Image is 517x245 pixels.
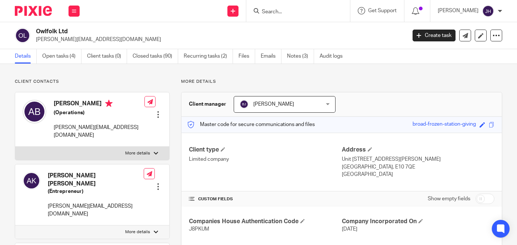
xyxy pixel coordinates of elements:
[287,49,314,64] a: Notes (3)
[253,102,294,107] span: [PERSON_NAME]
[48,172,144,188] h4: [PERSON_NAME] [PERSON_NAME]
[54,109,144,116] h5: (Operations)
[342,156,494,163] p: Unit [STREET_ADDRESS][PERSON_NAME]
[189,218,341,225] h4: Companies House Authentication Code
[181,79,502,85] p: More details
[413,120,476,129] div: broad-frozen-station-giving
[36,36,401,43] p: [PERSON_NAME][EMAIL_ADDRESS][DOMAIN_NAME]
[189,196,341,202] h4: CUSTOM FIELDS
[125,229,150,235] p: More details
[428,195,470,203] label: Show empty fields
[240,100,249,109] img: svg%3E
[261,49,281,64] a: Emails
[413,30,456,41] a: Create task
[42,49,81,64] a: Open tasks (4)
[184,49,233,64] a: Recurring tasks (2)
[54,124,144,139] p: [PERSON_NAME][EMAIL_ADDRESS][DOMAIN_NAME]
[23,100,46,123] img: svg%3E
[368,8,397,13] span: Get Support
[15,6,52,16] img: Pixie
[189,156,341,163] p: Limited company
[54,100,144,109] h4: [PERSON_NAME]
[48,203,144,218] p: [PERSON_NAME][EMAIL_ADDRESS][DOMAIN_NAME]
[261,9,328,16] input: Search
[87,49,127,64] a: Client tasks (0)
[187,121,315,128] p: Master code for secure communications and files
[125,150,150,156] p: More details
[189,146,341,154] h4: Client type
[36,28,328,35] h2: Owlfolk Ltd
[15,79,170,85] p: Client contacts
[15,49,37,64] a: Details
[239,49,255,64] a: Files
[105,100,113,107] i: Primary
[15,28,30,43] img: svg%3E
[189,227,209,232] span: J8PKUM
[23,172,40,190] img: svg%3E
[48,188,144,195] h5: (Entrepreneur)
[342,218,494,225] h4: Company Incorporated On
[133,49,178,64] a: Closed tasks (90)
[342,227,357,232] span: [DATE]
[320,49,348,64] a: Audit logs
[342,146,494,154] h4: Address
[189,101,226,108] h3: Client manager
[342,171,494,178] p: [GEOGRAPHIC_DATA]
[438,7,478,14] p: [PERSON_NAME]
[482,5,494,17] img: svg%3E
[342,163,494,171] p: [GEOGRAPHIC_DATA], E10 7QE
